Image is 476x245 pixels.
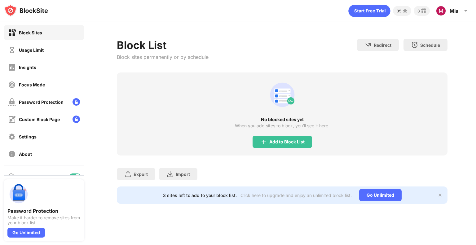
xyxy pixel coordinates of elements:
div: animation [348,5,390,17]
div: 3 sites left to add to your block list. [163,193,237,198]
div: About [19,151,32,157]
div: Go Unlimited [7,228,45,238]
div: Password Protection [19,99,64,105]
img: ACg8ocKZ9oY8nww_fOANYZF-BYfnREx4b9sudIuAhFYFbK10alKerMs=s96-c [436,6,446,16]
div: Schedule [420,42,440,48]
div: Export [134,172,148,177]
div: Import [176,172,190,177]
img: focus-off.svg [8,81,16,89]
img: x-button.svg [438,193,443,198]
div: When you add sites to block, you’ll see it here. [235,123,329,128]
div: Block sites permanently or by schedule [117,54,209,60]
div: Usage Limit [19,47,44,53]
div: Block List [117,39,209,51]
img: insights-off.svg [8,63,16,71]
img: push-password-protection.svg [7,183,30,205]
div: Redirect [374,42,391,48]
img: points-small.svg [401,7,409,15]
div: Insights [19,65,36,70]
div: Custom Block Page [19,117,60,122]
img: customize-block-page-off.svg [8,116,16,123]
div: Blocking [19,174,36,179]
div: 35 [397,9,401,13]
div: Add to Block List [269,139,305,144]
div: Settings [19,134,37,139]
img: lock-menu.svg [73,98,80,106]
img: logo-blocksite.svg [4,4,48,17]
div: 3 [417,9,420,13]
div: Password Protection [7,208,81,214]
img: blocking-icon.svg [7,173,15,180]
div: animation [267,80,297,110]
img: password-protection-off.svg [8,98,16,106]
img: settings-off.svg [8,133,16,141]
img: lock-menu.svg [73,116,80,123]
div: Make it harder to remove sites from your block list [7,215,81,225]
img: about-off.svg [8,150,16,158]
div: Focus Mode [19,82,45,87]
img: block-on.svg [8,29,16,37]
div: Mia [450,8,458,14]
div: No blocked sites yet [117,117,447,122]
div: Click here to upgrade and enjoy an unlimited block list. [240,193,352,198]
img: time-usage-off.svg [8,46,16,54]
div: Block Sites [19,30,42,35]
img: reward-small.svg [420,7,427,15]
div: Go Unlimited [359,189,402,201]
